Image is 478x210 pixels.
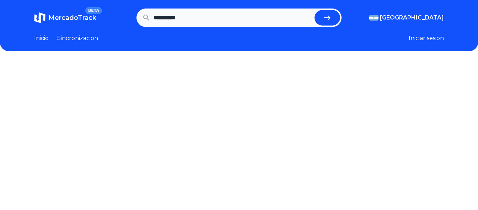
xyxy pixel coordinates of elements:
a: Inicio [34,34,49,43]
span: [GEOGRAPHIC_DATA] [380,13,444,22]
img: Argentina [369,15,378,21]
img: MercadoTrack [34,12,45,23]
button: Iniciar sesion [409,34,444,43]
a: Sincronizacion [57,34,98,43]
button: [GEOGRAPHIC_DATA] [369,13,444,22]
a: MercadoTrackBETA [34,12,96,23]
span: BETA [85,7,102,14]
span: MercadoTrack [48,14,96,22]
